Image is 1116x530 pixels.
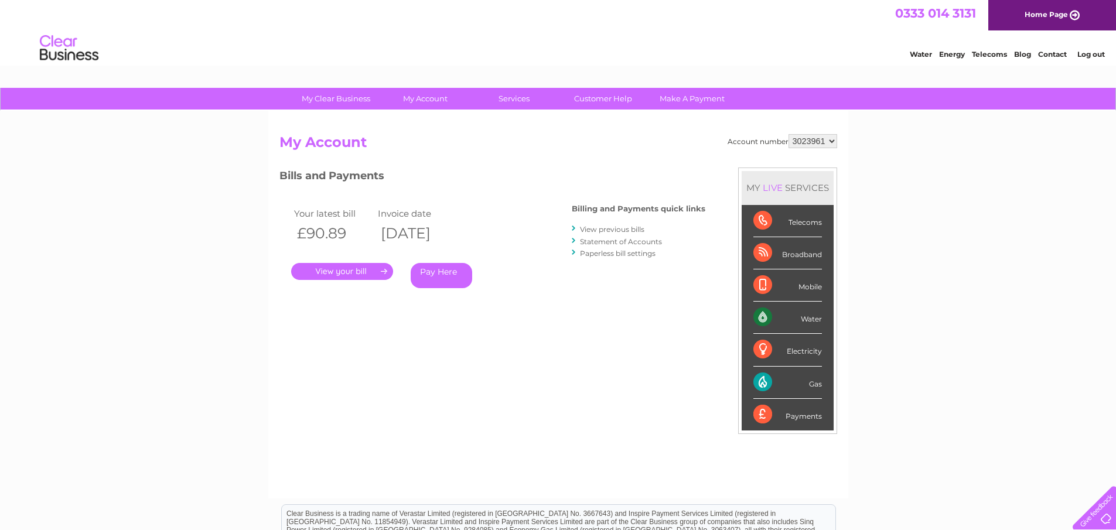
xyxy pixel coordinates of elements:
td: Your latest bill [291,206,376,221]
a: Log out [1077,50,1105,59]
td: Invoice date [375,206,459,221]
a: Pay Here [411,263,472,288]
h2: My Account [279,134,837,156]
div: Gas [753,367,822,399]
a: Contact [1038,50,1067,59]
a: 0333 014 3131 [895,6,976,20]
div: Clear Business is a trading name of Verastar Limited (registered in [GEOGRAPHIC_DATA] No. 3667643... [282,6,835,57]
div: Electricity [753,334,822,366]
div: LIVE [760,182,785,193]
div: Telecoms [753,205,822,237]
a: Telecoms [972,50,1007,59]
div: Water [753,302,822,334]
a: Paperless bill settings [580,249,656,258]
a: . [291,263,393,280]
a: My Account [377,88,473,110]
a: Statement of Accounts [580,237,662,246]
a: Services [466,88,562,110]
a: View previous bills [580,225,644,234]
th: £90.89 [291,221,376,245]
div: MY SERVICES [742,171,834,204]
a: Customer Help [555,88,651,110]
div: Broadband [753,237,822,269]
th: [DATE] [375,221,459,245]
img: logo.png [39,30,99,66]
div: Payments [753,399,822,430]
h3: Bills and Payments [279,167,705,188]
a: Blog [1014,50,1031,59]
div: Mobile [753,269,822,302]
div: Account number [728,134,837,148]
a: Make A Payment [644,88,740,110]
a: Energy [939,50,965,59]
a: My Clear Business [288,88,384,110]
a: Water [910,50,932,59]
h4: Billing and Payments quick links [572,204,705,213]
